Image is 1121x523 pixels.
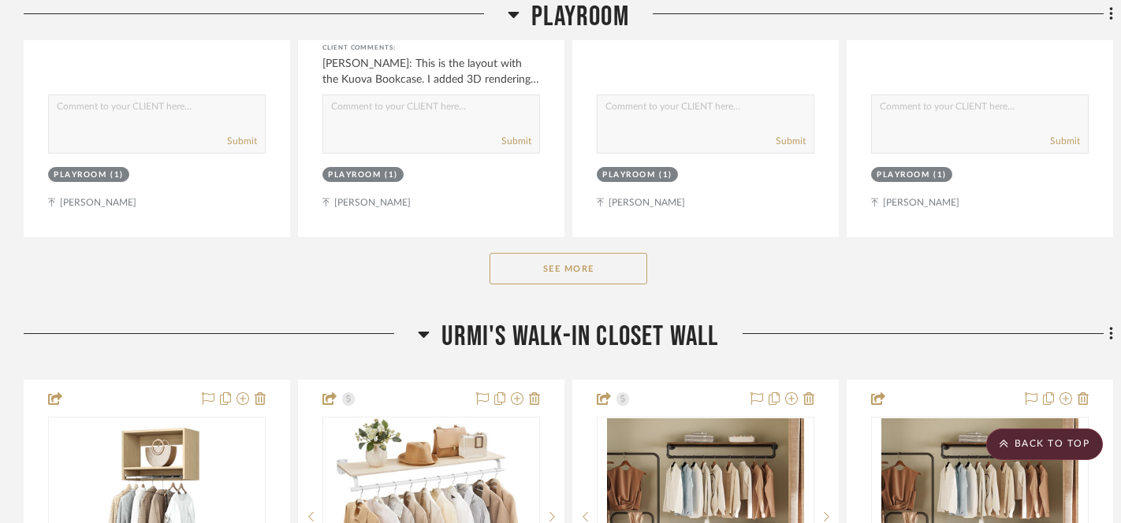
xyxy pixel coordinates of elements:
[986,428,1103,460] scroll-to-top-button: BACK TO TOP
[602,169,655,181] div: Playroom
[776,134,806,148] button: Submit
[933,169,947,181] div: (1)
[441,320,718,354] span: Urmi's Walk-In Closet Wall
[322,56,540,87] div: [PERSON_NAME]: This is the layout with the Kuova Bookcase. I added 3D renderings for you to revie...
[659,169,672,181] div: (1)
[110,169,124,181] div: (1)
[54,169,106,181] div: Playroom
[490,253,647,284] button: See More
[328,169,381,181] div: Playroom
[1050,134,1080,148] button: Submit
[385,169,398,181] div: (1)
[227,134,257,148] button: Submit
[877,169,929,181] div: Playroom
[501,134,531,148] button: Submit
